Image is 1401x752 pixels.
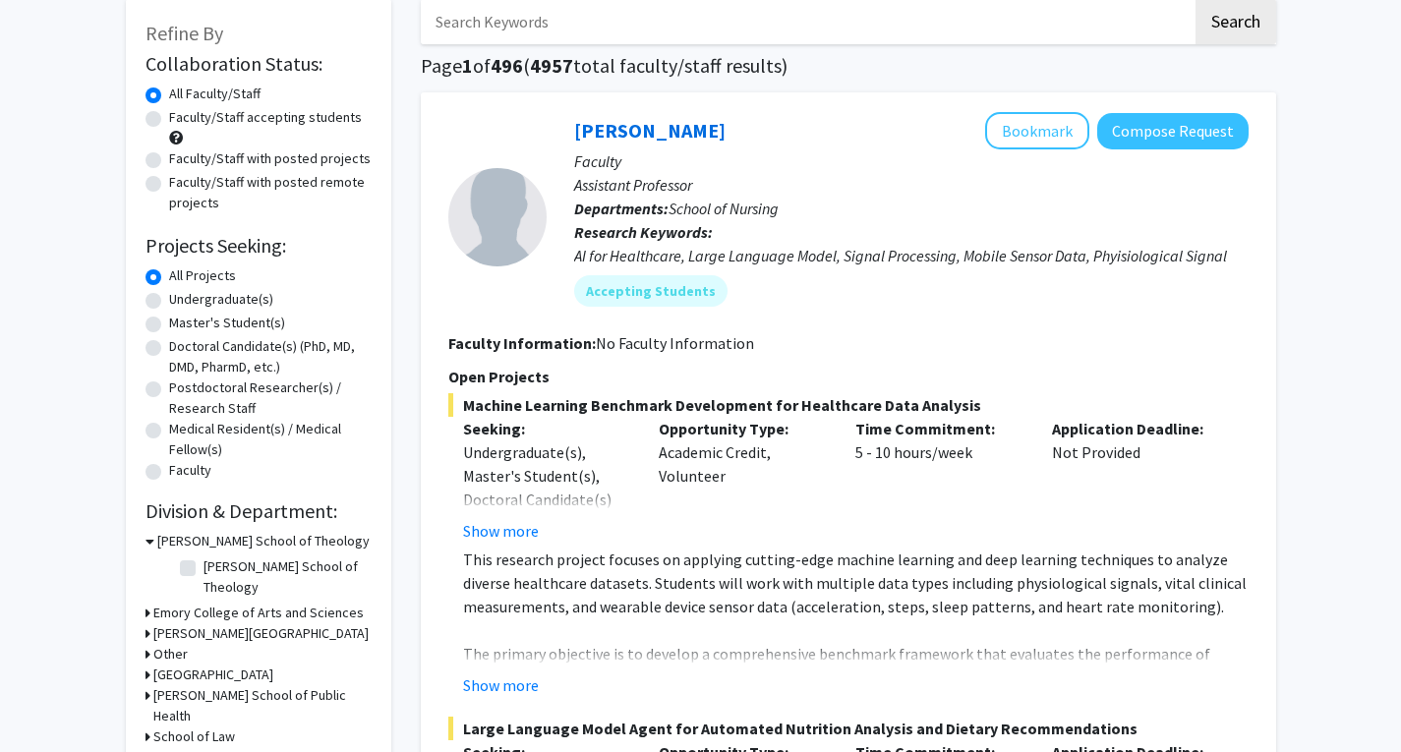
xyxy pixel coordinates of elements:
label: Faculty/Staff accepting students [169,107,362,128]
label: Medical Resident(s) / Medical Fellow(s) [169,419,372,460]
label: Postdoctoral Researcher(s) / Research Staff [169,377,372,419]
p: Opportunity Type: [659,417,826,440]
label: All Projects [169,265,236,286]
h3: [PERSON_NAME][GEOGRAPHIC_DATA] [153,623,369,644]
p: Faculty [574,149,1249,173]
div: Academic Credit, Volunteer [644,417,841,543]
h3: Emory College of Arts and Sciences [153,603,364,623]
span: Large Language Model Agent for Automated Nutrition Analysis and Dietary Recommendations [448,717,1249,740]
span: Machine Learning Benchmark Development for Healthcare Data Analysis [448,393,1249,417]
h3: Other [153,644,188,665]
span: 4957 [530,53,573,78]
button: Show more [463,519,539,543]
span: No Faculty Information [596,333,754,353]
h3: [PERSON_NAME] School of Public Health [153,685,372,726]
button: Show more [463,673,539,697]
h3: [PERSON_NAME] School of Theology [157,531,370,551]
p: The primary objective is to develop a comprehensive benchmark framework that evaluates the perfor... [463,642,1249,736]
p: Assistant Professor [574,173,1249,197]
h1: Page of ( total faculty/staff results) [421,54,1276,78]
b: Research Keywords: [574,222,713,242]
label: Faculty [169,460,211,481]
div: AI for Healthcare, Large Language Model, Signal Processing, Mobile Sensor Data, Phyisiological Si... [574,244,1249,267]
a: [PERSON_NAME] [574,118,726,143]
iframe: Chat [15,664,84,737]
label: [PERSON_NAME] School of Theology [204,556,367,598]
button: Compose Request to Runze Yan [1097,113,1249,149]
label: Undergraduate(s) [169,289,273,310]
h3: School of Law [153,726,235,747]
label: Faculty/Staff with posted projects [169,148,371,169]
p: Open Projects [448,365,1249,388]
span: 1 [462,53,473,78]
span: School of Nursing [669,199,779,218]
p: Time Commitment: [855,417,1022,440]
mat-chip: Accepting Students [574,275,728,307]
button: Add Runze Yan to Bookmarks [985,112,1089,149]
p: This research project focuses on applying cutting-edge machine learning and deep learning techniq... [463,548,1249,618]
p: Seeking: [463,417,630,440]
label: Master's Student(s) [169,313,285,333]
p: Application Deadline: [1052,417,1219,440]
label: All Faculty/Staff [169,84,261,104]
span: 496 [491,53,523,78]
h2: Projects Seeking: [146,234,372,258]
h2: Collaboration Status: [146,52,372,76]
label: Faculty/Staff with posted remote projects [169,172,372,213]
b: Departments: [574,199,669,218]
label: Doctoral Candidate(s) (PhD, MD, DMD, PharmD, etc.) [169,336,372,377]
h3: [GEOGRAPHIC_DATA] [153,665,273,685]
span: Refine By [146,21,223,45]
div: Undergraduate(s), Master's Student(s), Doctoral Candidate(s) (PhD, MD, DMD, PharmD, etc.) [463,440,630,558]
div: 5 - 10 hours/week [841,417,1037,543]
h2: Division & Department: [146,499,372,523]
div: Not Provided [1037,417,1234,543]
b: Faculty Information: [448,333,596,353]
